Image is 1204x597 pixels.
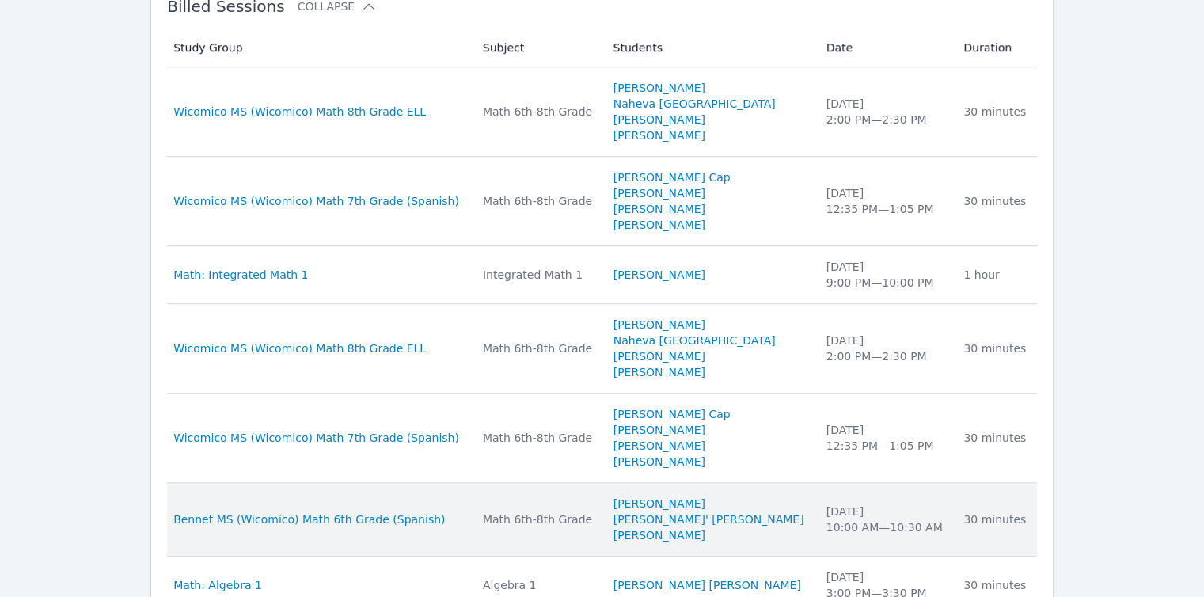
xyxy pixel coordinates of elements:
[167,157,1037,246] tr: Wicomico MS (Wicomico) Math 7th Grade (Spanish)Math 6th-8th Grade[PERSON_NAME] Cap[PERSON_NAME][P...
[826,96,945,127] div: [DATE] 2:00 PM — 2:30 PM
[613,185,705,201] a: [PERSON_NAME]
[483,104,594,120] div: Math 6th-8th Grade
[483,577,594,593] div: Algebra 1
[963,193,1027,209] div: 30 minutes
[604,29,817,67] th: Students
[167,304,1037,394] tr: Wicomico MS (Wicomico) Math 8th Grade ELLMath 6th-8th Grade[PERSON_NAME]Naheva [GEOGRAPHIC_DATA][...
[173,511,445,527] a: Bennet MS (Wicomico) Math 6th Grade (Spanish)
[817,29,955,67] th: Date
[473,29,604,67] th: Subject
[826,504,945,535] div: [DATE] 10:00 AM — 10:30 AM
[613,454,705,470] a: [PERSON_NAME]
[826,333,945,364] div: [DATE] 2:00 PM — 2:30 PM
[963,267,1027,283] div: 1 hour
[173,577,262,593] a: Math: Algebra 1
[613,201,705,217] a: [PERSON_NAME]
[483,340,594,356] div: Math 6th-8th Grade
[613,364,705,380] a: [PERSON_NAME]
[167,246,1037,304] tr: Math: Integrated Math 1Integrated Math 1[PERSON_NAME][DATE]9:00 PM—10:00 PM1 hour
[613,422,705,438] a: [PERSON_NAME]
[483,267,594,283] div: Integrated Math 1
[483,193,594,209] div: Math 6th-8th Grade
[173,340,426,356] a: Wicomico MS (Wicomico) Math 8th Grade ELL
[826,259,945,291] div: [DATE] 9:00 PM — 10:00 PM
[613,438,705,454] a: [PERSON_NAME]
[613,348,705,364] a: [PERSON_NAME]
[483,430,594,446] div: Math 6th-8th Grade
[613,169,731,185] a: [PERSON_NAME] Cap
[963,511,1027,527] div: 30 minutes
[173,193,459,209] a: Wicomico MS (Wicomico) Math 7th Grade (Spanish)
[963,104,1027,120] div: 30 minutes
[613,527,705,543] a: [PERSON_NAME]
[613,406,731,422] a: [PERSON_NAME] Cap
[613,317,705,333] a: [PERSON_NAME]
[167,483,1037,557] tr: Bennet MS (Wicomico) Math 6th Grade (Spanish)Math 6th-8th Grade[PERSON_NAME][PERSON_NAME]' [PERSO...
[613,496,705,511] a: [PERSON_NAME]
[483,511,594,527] div: Math 6th-8th Grade
[613,127,705,143] a: [PERSON_NAME]
[167,67,1037,157] tr: Wicomico MS (Wicomico) Math 8th Grade ELLMath 6th-8th Grade[PERSON_NAME]Naheva [GEOGRAPHIC_DATA][...
[963,430,1027,446] div: 30 minutes
[173,267,308,283] a: Math: Integrated Math 1
[963,577,1027,593] div: 30 minutes
[167,394,1037,483] tr: Wicomico MS (Wicomico) Math 7th Grade (Spanish)Math 6th-8th Grade[PERSON_NAME] Cap[PERSON_NAME][P...
[963,340,1027,356] div: 30 minutes
[613,577,801,593] a: [PERSON_NAME] [PERSON_NAME]
[613,112,705,127] a: [PERSON_NAME]
[613,96,776,112] a: Naheva [GEOGRAPHIC_DATA]
[613,267,705,283] a: [PERSON_NAME]
[167,29,473,67] th: Study Group
[826,185,945,217] div: [DATE] 12:35 PM — 1:05 PM
[613,511,804,527] a: [PERSON_NAME]' [PERSON_NAME]
[173,430,459,446] a: Wicomico MS (Wicomico) Math 7th Grade (Spanish)
[613,80,705,96] a: [PERSON_NAME]
[613,333,776,348] a: Naheva [GEOGRAPHIC_DATA]
[613,217,705,233] a: [PERSON_NAME]
[954,29,1037,67] th: Duration
[173,104,426,120] a: Wicomico MS (Wicomico) Math 8th Grade ELL
[826,422,945,454] div: [DATE] 12:35 PM — 1:05 PM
